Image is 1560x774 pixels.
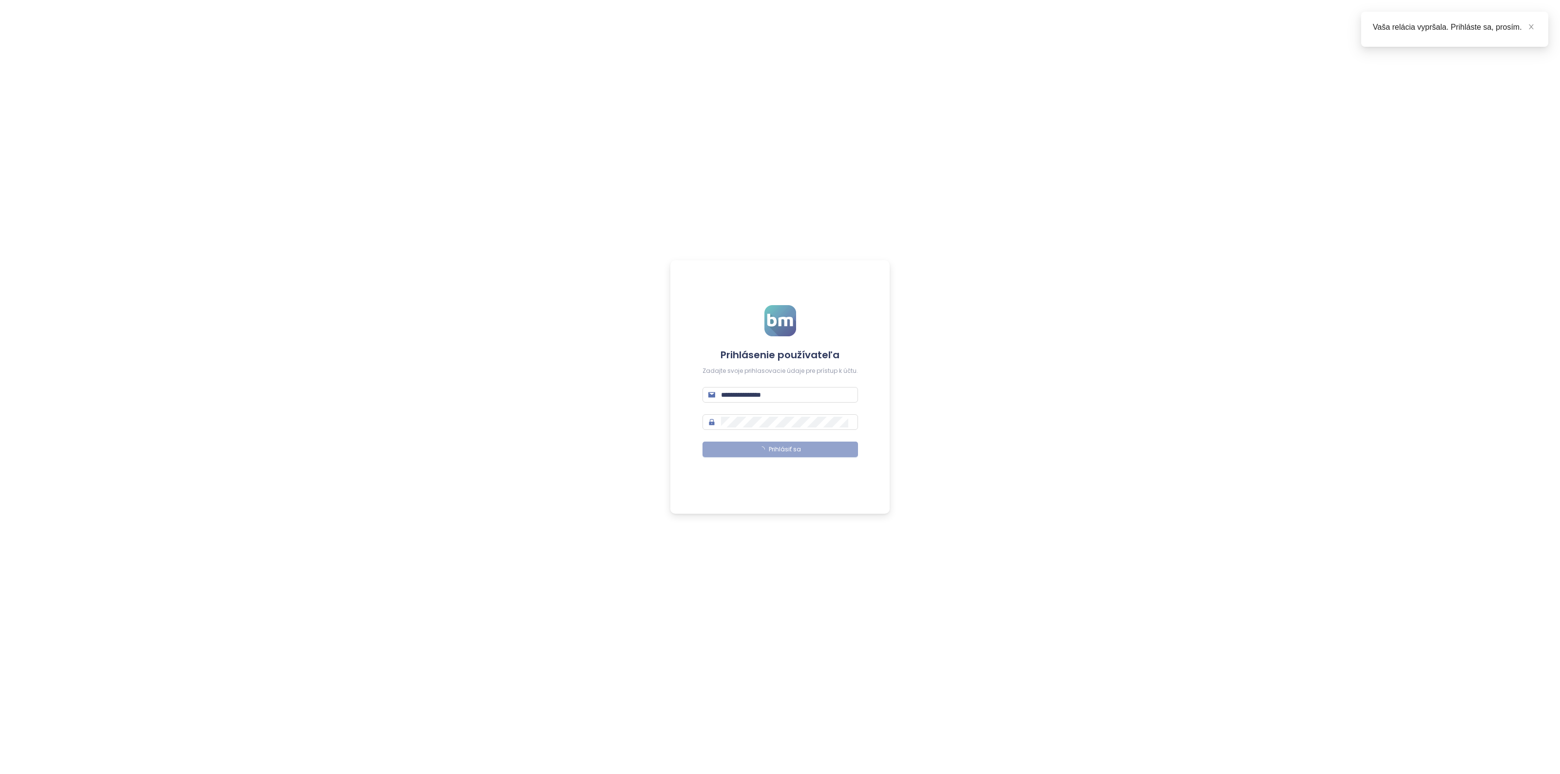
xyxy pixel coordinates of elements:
[702,367,858,376] div: Zadajte svoje prihlasovacie údaje pre prístup k účtu.
[708,419,715,426] span: lock
[1528,23,1535,30] span: close
[1373,21,1537,33] div: Vaša relácia vypršala. Prihláste sa, prosím.
[759,446,765,452] span: loading
[764,305,796,336] img: logo
[702,348,858,362] h4: Prihlásenie používateľa
[769,445,801,454] span: Prihlásiť sa
[708,391,715,398] span: mail
[702,442,858,457] button: Prihlásiť sa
